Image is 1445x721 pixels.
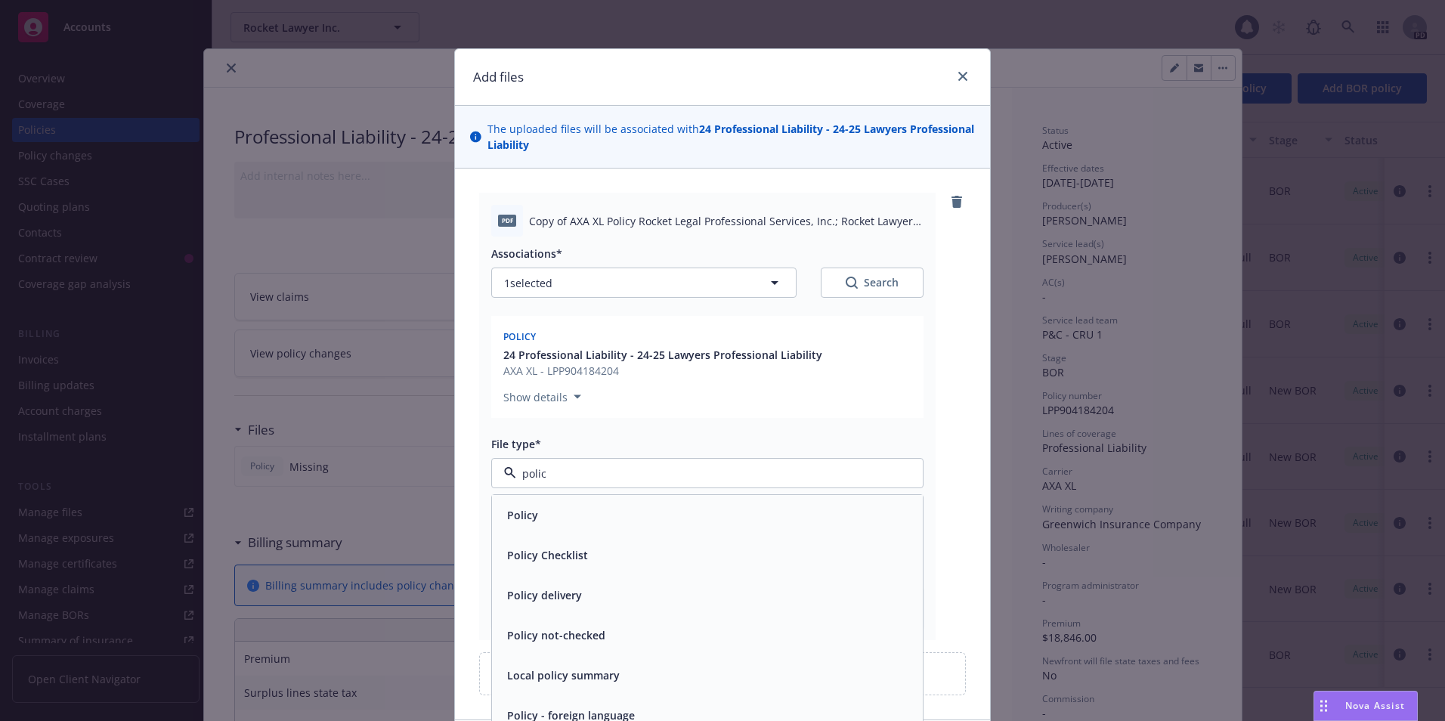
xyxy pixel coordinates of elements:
[1313,691,1418,721] button: Nova Assist
[516,466,893,481] input: Filter by keyword
[491,437,541,451] span: File type*
[1314,692,1333,720] div: Drag to move
[1345,699,1405,712] span: Nova Assist
[507,507,538,523] button: Policy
